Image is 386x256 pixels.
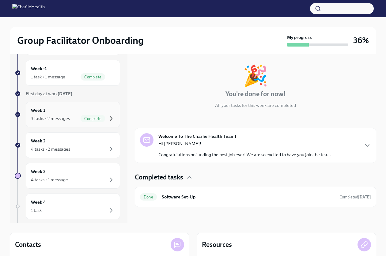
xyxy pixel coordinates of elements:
a: Week -11 task • 1 messageComplete [15,60,120,86]
h4: You're done for now! [225,89,286,99]
span: First day at work [26,91,72,96]
h4: Completed tasks [135,173,183,182]
div: 1 task [31,207,42,213]
h4: Resources [202,240,232,249]
span: Done [140,195,157,199]
a: Week 24 tasks • 2 messages [15,132,120,158]
h4: Contacts [15,240,41,249]
a: DoneSoftware Set-UpCompleted[DATE] [140,192,371,202]
strong: [DATE] [58,91,72,96]
p: Congratulations on landing the best job ever! We are so excited to have you join the tea... [158,152,331,158]
a: Week 41 task [15,194,120,219]
a: Week 34 tasks • 1 message [15,163,120,189]
div: Completed tasks [135,173,376,182]
div: 1 task • 1 message [31,74,65,80]
h6: Week 1 [31,107,45,114]
h6: Week 4 [31,199,46,205]
h6: Week 3 [31,168,46,175]
div: 4 tasks • 2 messages [31,146,70,152]
h6: Week -1 [31,65,47,72]
span: Completed [339,195,371,199]
p: Hi [PERSON_NAME]! [158,141,331,147]
p: All your tasks for this week are completed [215,102,296,108]
h6: Week 2 [31,137,46,144]
div: 4 tasks • 1 message [31,177,68,183]
a: First day at work[DATE] [15,91,120,97]
strong: Welcome To The Charlie Health Team! [158,133,236,139]
span: Complete [81,75,105,79]
strong: [DATE] [358,195,371,199]
img: CharlieHealth [12,4,45,13]
a: Week 13 tasks • 2 messagesComplete [15,102,120,127]
span: October 1st, 2025 22:00 [339,194,371,200]
strong: My progress [287,34,312,40]
div: 3 tasks • 2 messages [31,115,70,122]
h2: Group Facilitator Onboarding [17,34,144,47]
h6: Software Set-Up [162,194,335,200]
h3: 36% [353,35,369,46]
div: 🎉 [243,66,268,86]
span: Complete [81,116,105,121]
